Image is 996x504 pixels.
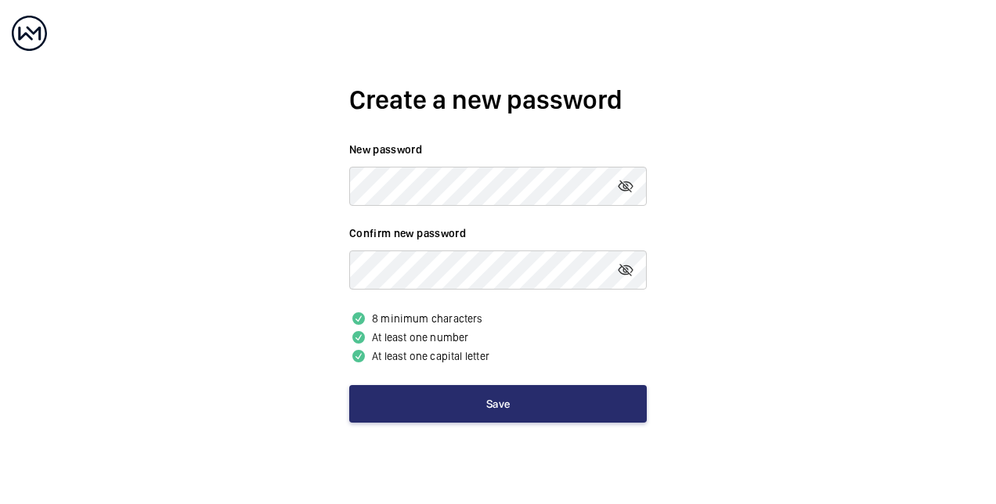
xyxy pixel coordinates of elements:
[349,347,647,365] p: At least one capital letter
[349,328,647,347] p: At least one number
[349,385,647,423] button: Save
[349,81,647,118] h2: Create a new password
[349,142,647,157] label: New password
[349,309,647,328] p: 8 minimum characters
[349,225,647,241] label: Confirm new password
